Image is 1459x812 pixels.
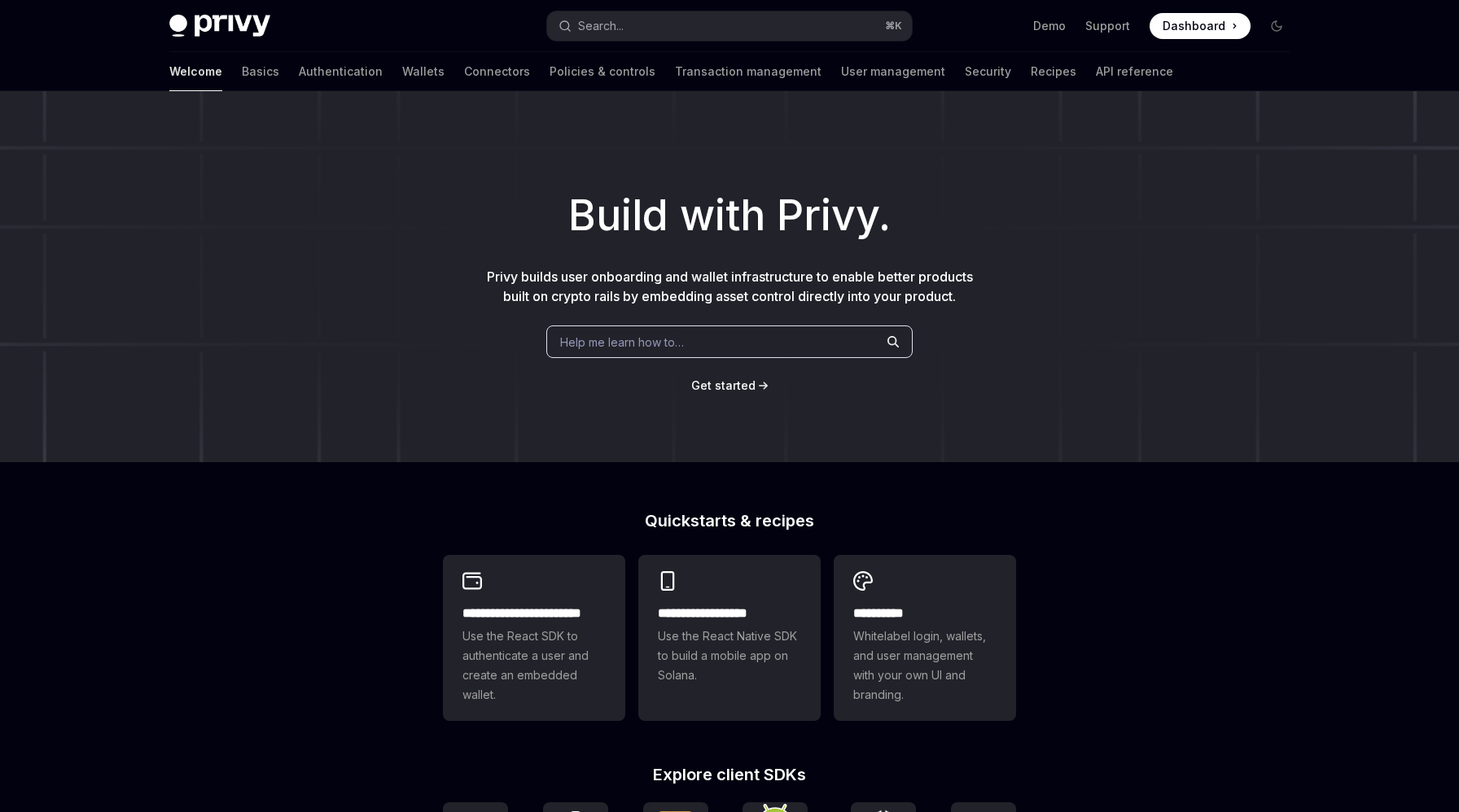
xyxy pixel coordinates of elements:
[885,20,902,33] span: ⌘ K
[691,378,756,394] a: Get started
[1163,18,1225,34] span: Dashboard
[487,268,973,304] span: Privy builds user onboarding and wallet infrastructure to enable better products built on crypto ...
[1150,13,1251,39] a: Dashboard
[26,184,1433,247] h1: Build with Privy.
[675,52,822,91] a: Transaction management
[578,16,624,36] div: Search...
[560,334,684,351] span: Help me learn how to…
[638,555,821,721] a: **** **** **** ***Use the React Native SDK to build a mobile app on Solana.
[834,555,1016,721] a: **** *****Whitelabel login, wallets, and user management with your own UI and branding.
[169,52,222,91] a: Welcome
[853,626,997,705] span: Whitelabel login, wallets, and user management with your own UI and branding.
[462,626,606,705] span: Use the React SDK to authenticate a user and create an embedded wallet.
[1085,18,1130,34] a: Support
[443,513,1016,529] h2: Quickstarts & recipes
[169,15,270,37] img: dark logo
[550,52,655,91] a: Policies & controls
[691,378,756,392] span: Get started
[464,52,530,91] a: Connectors
[402,52,445,91] a: Wallets
[1096,52,1173,91] a: API reference
[965,52,1011,91] a: Security
[242,52,279,91] a: Basics
[658,626,801,685] span: Use the React Native SDK to build a mobile app on Solana.
[443,766,1016,783] h2: Explore client SDKs
[547,11,912,41] button: Search...⌘K
[299,52,383,91] a: Authentication
[1031,52,1076,91] a: Recipes
[1033,18,1066,34] a: Demo
[1264,13,1290,39] button: Toggle dark mode
[841,52,945,91] a: User management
